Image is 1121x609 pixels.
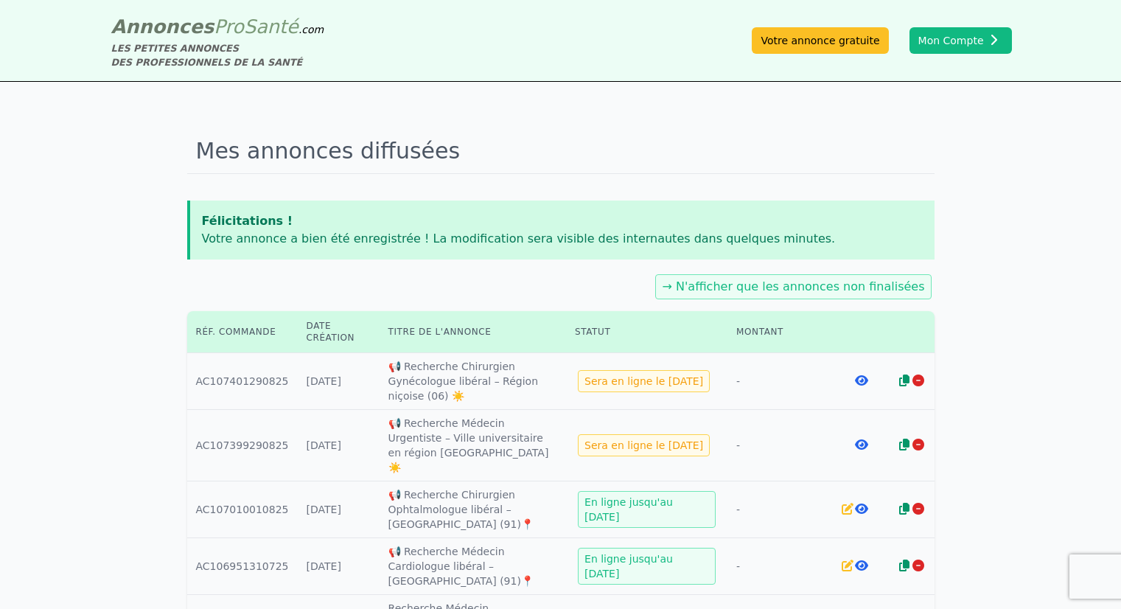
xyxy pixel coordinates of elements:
i: Arrêter la diffusion de l'annonce [912,439,924,450]
i: Arrêter la diffusion de l'annonce [912,375,924,386]
i: Editer l'annonce [842,503,853,515]
button: Mon Compte [909,27,1012,54]
span: Pro [214,15,244,38]
i: Voir l'annonce [855,560,868,571]
td: 📢 Recherche Médecin Cardiologue libéral – [GEOGRAPHIC_DATA] (91)📍 [380,538,567,595]
th: Date création [298,311,380,353]
p: Votre annonce a bien été enregistrée ! La modification sera visible des internautes dans quelques... [202,230,923,248]
i: Voir l'annonce [855,503,868,515]
td: AC107010010825 [187,481,298,538]
h1: Mes annonces diffusées [187,129,935,174]
td: - [727,481,832,538]
i: Arrêter la diffusion de l'annonce [912,503,924,515]
i: Editer l'annonce [842,560,853,571]
i: Dupliquer l'annonce [899,375,909,386]
i: Dupliquer l'annonce [899,503,909,515]
i: Voir l'annonce [855,375,868,386]
div: Sera en ligne le [DATE] [578,370,710,392]
th: Titre de l'annonce [380,311,567,353]
div: En ligne jusqu'au [DATE] [578,548,716,585]
span: Annonces [111,15,214,38]
th: Réf. commande [187,311,298,353]
td: - [727,353,832,410]
td: 📢 Recherche Médecin Urgentiste – Ville universitaire en région [GEOGRAPHIC_DATA] ☀️ [380,410,567,481]
div: LES PETITES ANNONCES DES PROFESSIONNELS DE LA SANTÉ [111,41,324,69]
td: - [727,538,832,595]
i: Arrêter la diffusion de l'annonce [912,560,924,571]
a: Votre annonce gratuite [752,27,888,54]
td: 📢 Recherche Chirurgien Ophtalmologue libéral – [GEOGRAPHIC_DATA] (91)📍 [380,481,567,538]
td: - [727,410,832,481]
i: Dupliquer l'annonce [899,560,909,571]
td: 📢 Recherche Chirurgien Gynécologue libéral – Région niçoise (06) ☀️ [380,353,567,410]
i: Voir l'annonce [855,439,868,450]
th: Montant [727,311,832,353]
td: AC107401290825 [187,353,298,410]
span: .com [298,24,324,35]
td: [DATE] [298,481,380,538]
p: Félicitations ! [202,212,923,230]
td: [DATE] [298,353,380,410]
app-notification-permanent: Félicitations ! [187,201,935,260]
a: → N'afficher que les annonces non finalisées [662,279,924,293]
td: AC106951310725 [187,538,298,595]
td: AC107399290825 [187,410,298,481]
div: Sera en ligne le [DATE] [578,434,710,456]
th: Statut [566,311,727,353]
a: AnnoncesProSanté.com [111,15,324,38]
td: [DATE] [298,538,380,595]
i: Dupliquer l'annonce [899,439,909,450]
td: [DATE] [298,410,380,481]
div: En ligne jusqu'au [DATE] [578,491,716,528]
span: Santé [244,15,298,38]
